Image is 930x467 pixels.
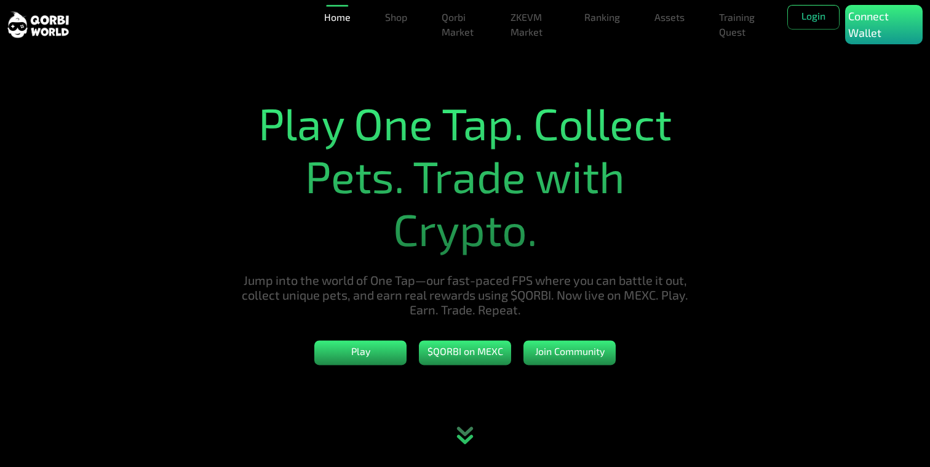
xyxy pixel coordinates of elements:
a: Home [319,5,356,30]
p: Connect Wallet [848,8,920,41]
a: Assets [650,5,690,30]
a: Shop [380,5,412,30]
div: animation [438,412,492,467]
a: Qorbi Market [437,5,481,44]
button: Play [314,340,407,365]
img: sticky brand-logo [7,10,69,39]
button: $QORBI on MEXC [419,340,511,365]
button: Login [787,5,840,30]
a: Ranking [579,5,625,30]
h5: Jump into the world of One Tap—our fast-paced FPS where you can battle it out, collect unique pet... [240,273,690,317]
a: Training Quest [714,5,763,44]
h1: Play One Tap. Collect Pets. Trade with Crypto. [240,96,690,255]
button: Join Community [523,340,616,365]
a: ZKEVM Market [506,5,555,44]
